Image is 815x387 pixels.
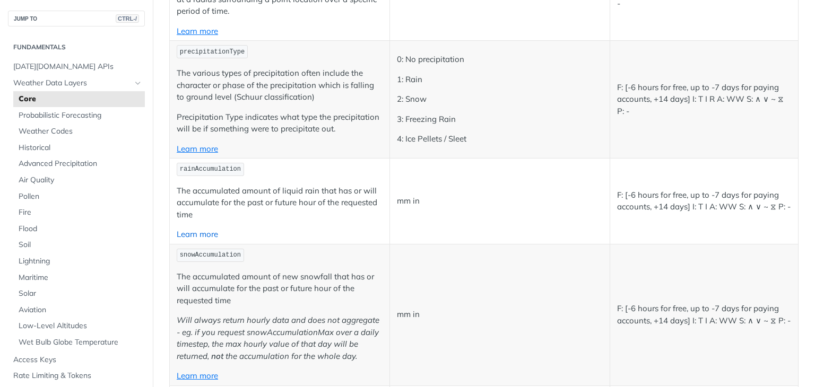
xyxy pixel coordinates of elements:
[177,315,379,361] em: Will always return hourly data and does not aggregate - eg. if you request snowAccumulationMax ov...
[177,185,383,221] p: The accumulated amount of liquid rain that has or will accumulate for the past or future hour of ...
[13,286,145,302] a: Solar
[19,256,142,267] span: Lightning
[19,288,142,299] span: Solar
[177,67,383,103] p: The various types of precipitation often include the character or phase of the precipitation whic...
[19,240,142,250] span: Soil
[8,59,145,75] a: [DATE][DOMAIN_NAME] APIs
[13,221,145,237] a: Flood
[177,229,218,239] a: Learn more
[180,165,241,173] span: rainAccumulation
[617,189,792,213] p: F: [-6 hours for free, up to -7 days for paying accounts, +14 days] I: T I A: WW S: ∧ ∨ ~ ⧖ P: -
[19,126,142,137] span: Weather Codes
[19,191,142,202] span: Pollen
[397,74,603,86] p: 1: Rain
[13,172,145,188] a: Air Quality
[397,93,603,105] p: 2: Snow
[13,237,145,253] a: Soil
[13,253,145,269] a: Lightning
[8,352,145,368] a: Access Keys
[13,318,145,334] a: Low-Level Altitudes
[19,110,142,121] span: Probabilistic Forecasting
[19,175,142,186] span: Air Quality
[13,108,145,124] a: Probabilistic Forecasting
[19,143,142,153] span: Historical
[19,272,142,283] span: Maritime
[8,11,145,27] button: JUMP TOCTRL-/
[13,156,145,172] a: Advanced Precipitation
[13,91,145,107] a: Core
[177,111,383,135] p: Precipitation Type indicates what type the precipitation will be if something were to precipitate...
[116,14,139,23] span: CTRL-/
[177,26,218,36] a: Learn more
[13,61,142,72] span: [DATE][DOMAIN_NAME] APIs
[397,195,603,207] p: mm in
[397,113,603,126] p: 3: Freezing Rain
[177,271,383,307] p: The accumulated amount of new snowfall that has or will accumulate for the past or future hour of...
[397,133,603,145] p: 4: Ice Pellets / Sleet
[13,124,145,139] a: Weather Codes
[617,303,792,327] p: F: [-6 hours for free, up to -7 days for paying accounts, +14 days] I: T I A: WW S: ∧ ∨ ~ ⧖ P: -
[19,337,142,348] span: Wet Bulb Globe Temperature
[397,54,603,66] p: 0: No precipitation
[226,351,357,361] em: the accumulation for the whole day.
[13,205,145,221] a: Fire
[13,355,142,365] span: Access Keys
[617,82,792,118] p: F: [-6 hours for free, up to -7 days for paying accounts, +14 days] I: T I R A: WW S: ∧ ∨ ~ ⧖ P: -
[13,371,142,381] span: Rate Limiting & Tokens
[13,189,145,205] a: Pollen
[19,321,142,331] span: Low-Level Altitudes
[13,302,145,318] a: Aviation
[180,251,241,259] span: snowAccumulation
[177,371,218,381] a: Learn more
[19,159,142,169] span: Advanced Precipitation
[177,144,218,154] a: Learn more
[19,305,142,315] span: Aviation
[211,351,223,361] strong: not
[134,79,142,87] button: Hide subpages for Weather Data Layers
[13,78,131,89] span: Weather Data Layers
[13,335,145,350] a: Wet Bulb Globe Temperature
[19,224,142,234] span: Flood
[13,140,145,156] a: Historical
[180,48,245,56] span: precipitationType
[19,94,142,104] span: Core
[8,42,145,52] h2: Fundamentals
[19,207,142,218] span: Fire
[8,368,145,384] a: Rate Limiting & Tokens
[13,270,145,286] a: Maritime
[397,309,603,321] p: mm in
[8,75,145,91] a: Weather Data LayersHide subpages for Weather Data Layers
